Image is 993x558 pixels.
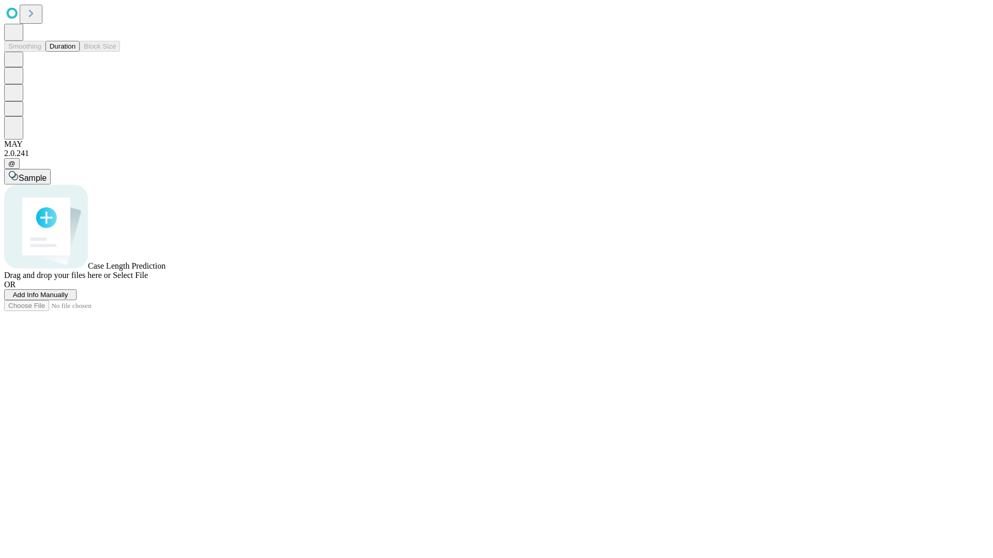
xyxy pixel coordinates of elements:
[88,261,165,270] span: Case Length Prediction
[4,139,989,149] div: MAY
[46,41,80,52] button: Duration
[4,280,16,289] span: OR
[13,291,68,299] span: Add Info Manually
[113,271,148,280] span: Select File
[4,158,20,169] button: @
[4,169,51,184] button: Sample
[4,271,111,280] span: Drag and drop your files here or
[4,149,989,158] div: 2.0.241
[4,41,46,52] button: Smoothing
[80,41,120,52] button: Block Size
[8,160,16,167] span: @
[19,174,47,182] span: Sample
[4,289,77,300] button: Add Info Manually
